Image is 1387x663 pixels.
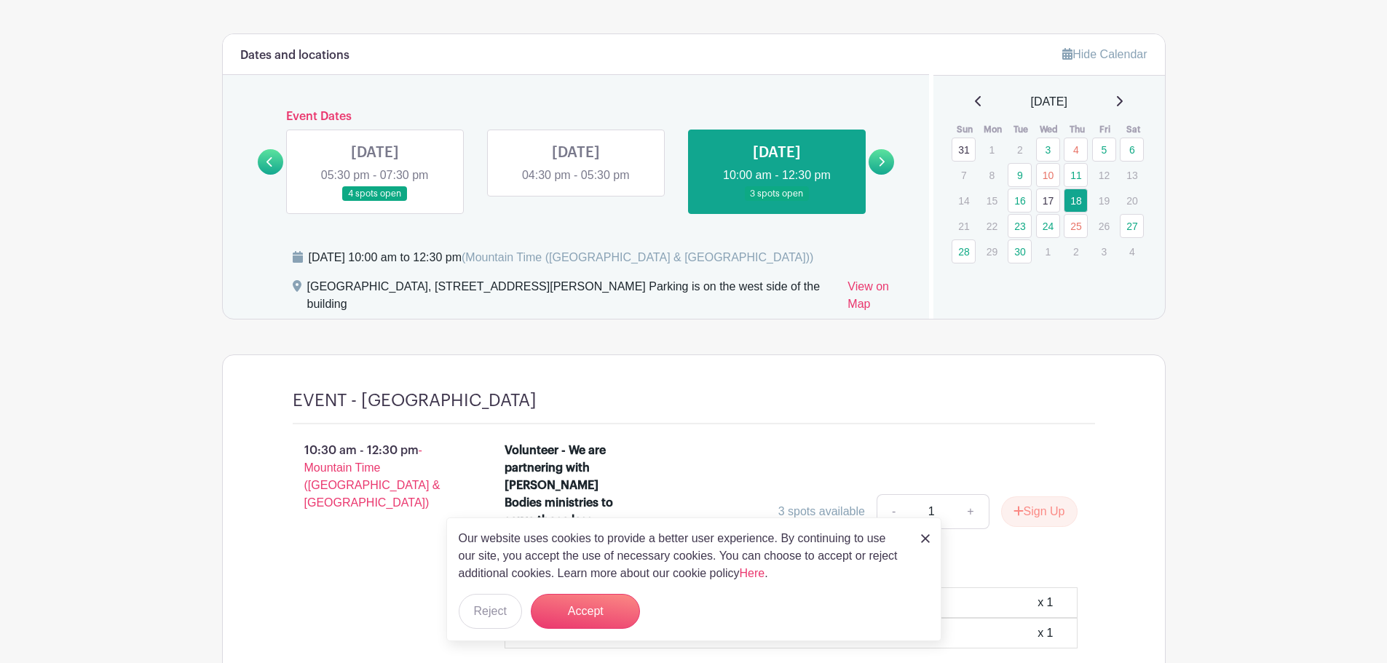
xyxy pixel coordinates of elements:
p: 3 [1092,240,1116,263]
th: Thu [1063,122,1091,137]
p: 29 [980,240,1004,263]
img: close_button-5f87c8562297e5c2d7936805f587ecaba9071eb48480494691a3f1689db116b3.svg [921,534,930,543]
a: 30 [1008,239,1032,263]
div: 3 spots available [778,503,865,520]
h6: Dates and locations [240,49,349,63]
p: 2 [1064,240,1088,263]
a: 17 [1036,188,1060,213]
div: x 1 [1038,594,1053,611]
th: Fri [1091,122,1120,137]
button: Reject [459,594,522,629]
p: 26 [1092,215,1116,237]
span: [DATE] [1031,93,1067,111]
div: x 1 [1038,624,1053,642]
a: 11 [1064,163,1088,187]
p: 21 [952,215,976,237]
p: 12 [1092,164,1116,186]
div: Volunteer - We are partnering with [PERSON_NAME] Bodies ministries to serve those less fortunate ... [505,442,631,581]
a: 24 [1036,214,1060,238]
a: 16 [1008,188,1032,213]
a: 18 [1064,188,1088,213]
a: 9 [1008,163,1032,187]
p: 2 [1008,138,1032,161]
a: 23 [1008,214,1032,238]
span: (Mountain Time ([GEOGRAPHIC_DATA] & [GEOGRAPHIC_DATA])) [462,251,813,263]
p: 8 [980,164,1004,186]
a: 6 [1120,138,1144,162]
a: 25 [1064,214,1088,238]
h6: Event Dates [283,110,869,124]
th: Wed [1035,122,1064,137]
a: 31 [952,138,976,162]
p: 15 [980,189,1004,212]
button: Sign Up [1001,496,1078,527]
a: 5 [1092,138,1116,162]
th: Sun [951,122,979,137]
p: 14 [952,189,976,212]
button: Accept [531,594,640,629]
th: Sat [1119,122,1147,137]
p: 1 [1036,240,1060,263]
p: 19 [1092,189,1116,212]
a: 27 [1120,214,1144,238]
h4: EVENT - [GEOGRAPHIC_DATA] [293,390,537,411]
p: 1 [980,138,1004,161]
span: - Mountain Time ([GEOGRAPHIC_DATA] & [GEOGRAPHIC_DATA]) [304,444,440,509]
div: [GEOGRAPHIC_DATA], [STREET_ADDRESS][PERSON_NAME] Parking is on the west side of the building [307,278,837,319]
p: 10:30 am - 12:30 pm [269,436,482,517]
p: 20 [1120,189,1144,212]
a: View on Map [847,278,912,319]
a: 28 [952,239,976,263]
a: 3 [1036,138,1060,162]
a: 4 [1064,138,1088,162]
p: 7 [952,164,976,186]
th: Tue [1007,122,1035,137]
p: 4 [1120,240,1144,263]
a: 10 [1036,163,1060,187]
p: Our website uses cookies to provide a better user experience. By continuing to use our site, you ... [459,530,906,582]
a: Hide Calendar [1062,48,1147,60]
div: [DATE] 10:00 am to 12:30 pm [309,249,814,266]
p: 13 [1120,164,1144,186]
a: + [952,494,989,529]
a: - [877,494,910,529]
a: Here [740,567,765,579]
p: 22 [980,215,1004,237]
th: Mon [979,122,1008,137]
